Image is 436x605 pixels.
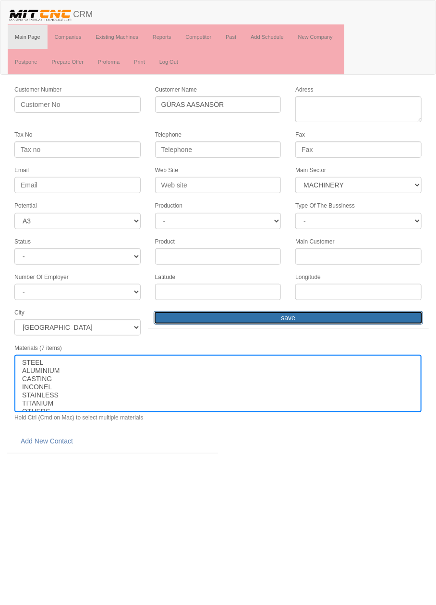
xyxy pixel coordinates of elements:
[291,25,340,49] a: New Company
[145,25,179,49] a: Reports
[155,238,175,246] label: Product
[218,25,243,49] a: Past
[88,25,145,49] a: Existing Machines
[8,25,48,49] a: Main Page
[14,238,31,246] label: Status
[295,141,422,158] input: Fax
[21,359,415,367] option: STEEL
[127,50,152,74] a: Print
[14,131,32,139] label: Tax No
[91,50,127,74] a: Proforma
[14,202,37,210] label: Potential
[48,25,89,49] a: Companies
[155,273,176,281] label: Latitude
[295,131,305,139] label: Fax
[0,0,100,24] a: CRM
[14,344,62,352] label: Materials (7 items)
[295,202,355,210] label: Type Of The Bussiness
[155,96,281,113] input: Customer Name
[21,399,415,407] option: TITANIUM
[44,50,90,74] a: Prepare Offer
[14,86,61,94] label: Customer Number
[295,238,334,246] label: Main Customer
[295,86,313,94] label: Adress
[21,383,415,391] option: INCONEL
[14,433,79,449] a: Add New Contact
[14,141,141,158] input: Tax no
[21,367,415,375] option: ALUMINIUM
[155,86,197,94] label: Customer Name
[154,311,423,325] input: save
[8,50,44,74] a: Postpone
[155,202,182,210] label: Production
[14,414,143,421] small: Hold Ctrl (Cmd on Mac) to select multiple materials
[155,166,178,175] label: Web Site
[155,141,281,158] input: Telephone
[14,273,69,281] label: Number Of Employer
[14,309,24,317] label: City
[21,375,415,383] option: CASTING
[295,273,321,281] label: Longitude
[152,50,185,74] a: Log Out
[155,177,281,193] input: Web site
[14,96,141,113] input: Customer No
[14,177,141,193] input: Email
[8,8,73,22] img: header.png
[178,25,218,49] a: Competitor
[21,407,415,416] option: OTHERS
[21,391,415,399] option: STAINLESS
[295,166,326,175] label: Main Sector
[155,131,182,139] label: Telephone
[14,166,29,175] label: Email
[243,25,291,49] a: Add Schedule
